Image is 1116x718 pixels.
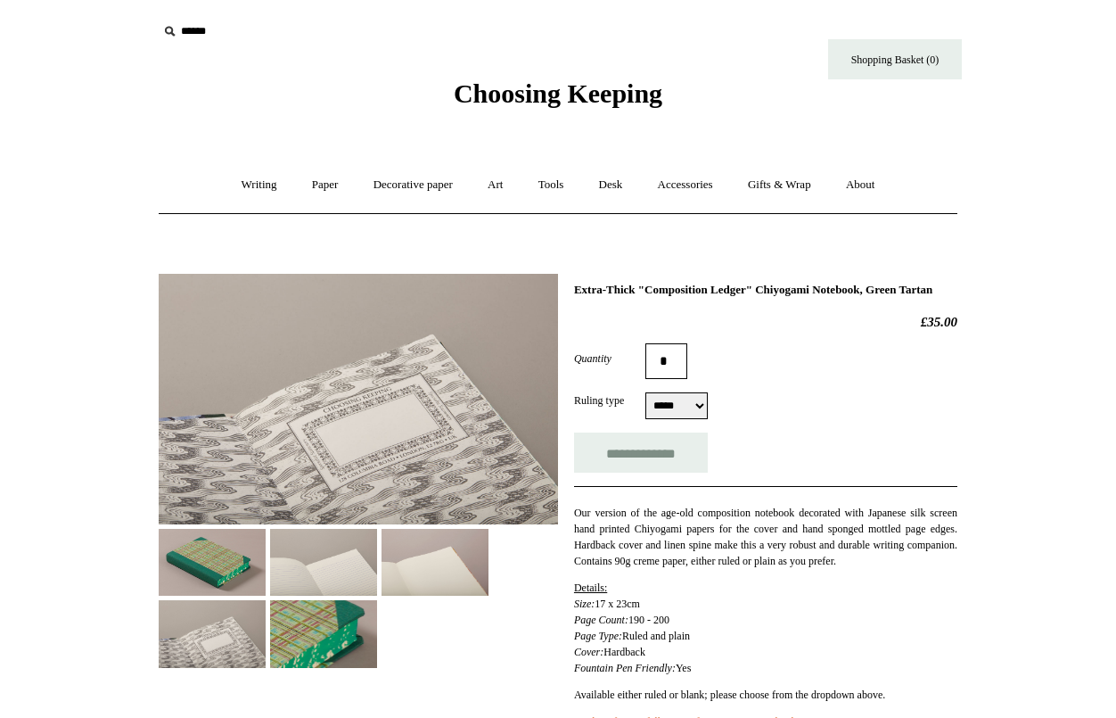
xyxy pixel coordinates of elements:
a: Choosing Keeping [454,93,662,105]
a: Gifts & Wrap [732,161,827,209]
em: Page Count: [574,614,628,626]
a: Writing [226,161,293,209]
em: Cover: [574,646,603,658]
span: Hardback [603,646,645,658]
span: Yes [676,662,691,674]
a: Accessories [642,161,729,209]
img: Extra-Thick "Composition Ledger" Chiyogami Notebook, Green Tartan [159,529,266,596]
a: About [830,161,891,209]
img: Extra-Thick "Composition Ledger" Chiyogami Notebook, Green Tartan [159,600,266,667]
a: Desk [583,161,639,209]
h1: Extra-Thick "Composition Ledger" Chiyogami Notebook, Green Tartan [574,283,957,297]
span: Details: [574,582,607,594]
h2: £35.00 [574,314,957,330]
a: Paper [296,161,355,209]
img: Extra-Thick "Composition Ledger" Chiyogami Notebook, Green Tartan [159,274,558,524]
img: Extra-Thick "Composition Ledger" Chiyogami Notebook, Green Tartan [382,529,488,596]
a: Tools [522,161,580,209]
em: Page Type: [574,630,622,642]
span: Our version of the age-old composition notebook decorated with Japanese silk screen hand printed ... [574,507,957,567]
em: Size: [574,598,595,610]
p: Available either ruled or blank; please choose from the dropdown above. [574,687,957,703]
img: Extra-Thick "Composition Ledger" Chiyogami Notebook, Green Tartan [270,529,377,596]
a: Art [472,161,519,209]
a: Decorative paper [357,161,469,209]
span: 17 x 23cm [595,598,640,610]
label: Quantity [574,351,645,367]
span: 190 - 200 [628,614,669,626]
a: Shopping Basket (0) [828,39,962,79]
span: Ruled and plain [622,630,690,642]
label: Ruling type [574,392,645,409]
em: Fountain Pen Friendly: [574,662,676,674]
img: Extra-Thick "Composition Ledger" Chiyogami Notebook, Green Tartan [270,600,377,667]
span: Choosing Keeping [454,78,662,108]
